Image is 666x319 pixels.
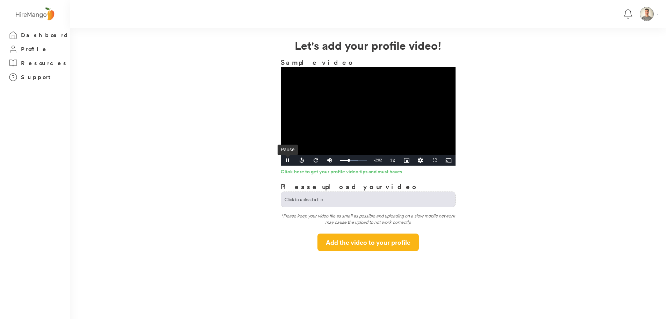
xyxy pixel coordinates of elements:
[70,37,666,54] h2: Let's add your profile video!
[340,160,367,161] div: Progress Bar
[21,73,54,82] h3: Support
[21,45,48,54] h3: Profile
[281,213,456,228] div: *Please keep your video file as small as possible and uploading on a slow mobile network may caus...
[317,234,419,251] button: Add the video to your profile
[640,7,653,21] img: 1707096529122
[14,6,56,22] img: logo%20-%20hiremango%20gray.png
[281,181,419,192] h3: Please upload your video
[21,31,70,40] h3: Dashboard
[414,155,428,166] div: Quality Levels
[657,14,658,15] img: Vector
[281,169,456,176] a: Click here to get your profile video tips and must haves
[374,158,375,162] span: -
[281,67,456,166] div: Video Player
[21,59,68,68] h3: Resources
[375,158,382,162] span: 2:02
[281,57,456,67] h3: Sample video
